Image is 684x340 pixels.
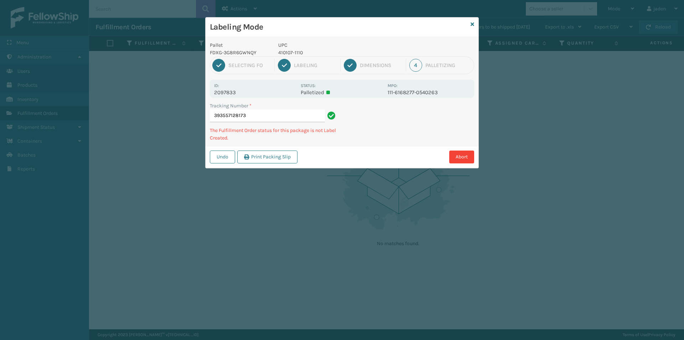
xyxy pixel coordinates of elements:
[278,49,383,56] p: 410107-1110
[425,62,472,68] div: Palletizing
[278,59,291,72] div: 2
[210,22,468,32] h3: Labeling Mode
[214,89,296,96] p: 2097833
[301,89,383,96] p: Palletized
[210,49,270,56] p: FDXG-3G8R6GWNQY
[388,83,398,88] label: MPO:
[294,62,337,68] div: Labeling
[388,89,470,96] p: 111-6168277-0540263
[210,102,252,110] label: Tracking Number
[210,127,338,142] p: The Fulfillment Order status for this package is not Label Created.
[409,59,422,72] div: 4
[344,59,357,72] div: 3
[228,62,271,68] div: Selecting FO
[237,151,297,163] button: Print Packing Slip
[360,62,403,68] div: Dimensions
[212,59,225,72] div: 1
[210,151,235,163] button: Undo
[210,41,270,49] p: Pallet
[214,83,219,88] label: Id:
[278,41,383,49] p: UPC
[301,83,316,88] label: Status:
[449,151,474,163] button: Abort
